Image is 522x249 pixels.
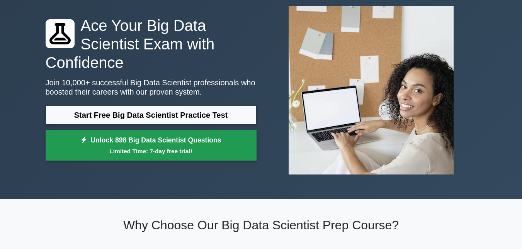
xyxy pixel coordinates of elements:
[46,106,257,124] a: Start Free Big Data Scientist Practice Test
[55,147,247,156] small: Limited Time: 7-day free trial!
[46,16,257,72] h1: Ace Your Big Data Scientist Exam with Confidence
[46,78,257,97] p: Join 10,000+ successful Big Data Scientist professionals who boosted their careers with our prove...
[46,130,257,161] a: Unlock 898 Big Data Scientist QuestionsLimited Time: 7-day free trial!
[46,218,477,232] h2: Why Choose Our Big Data Scientist Prep Course?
